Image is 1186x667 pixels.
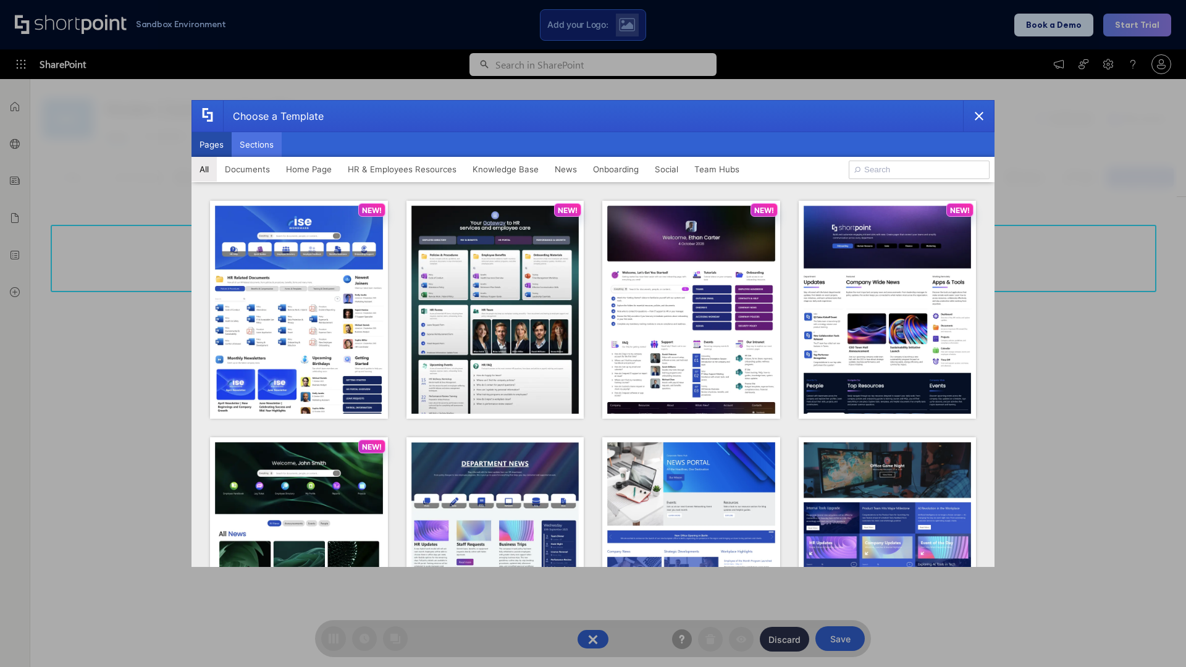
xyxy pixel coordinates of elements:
[223,101,324,132] div: Choose a Template
[585,157,647,182] button: Onboarding
[232,132,282,157] button: Sections
[686,157,747,182] button: Team Hubs
[647,157,686,182] button: Social
[950,206,970,215] p: NEW!
[191,100,995,567] div: template selector
[465,157,547,182] button: Knowledge Base
[1124,608,1186,667] iframe: Chat Widget
[849,161,990,179] input: Search
[340,157,465,182] button: HR & Employees Resources
[217,157,278,182] button: Documents
[278,157,340,182] button: Home Page
[362,206,382,215] p: NEW!
[547,157,585,182] button: News
[191,132,232,157] button: Pages
[754,206,774,215] p: NEW!
[558,206,578,215] p: NEW!
[362,442,382,451] p: NEW!
[191,157,217,182] button: All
